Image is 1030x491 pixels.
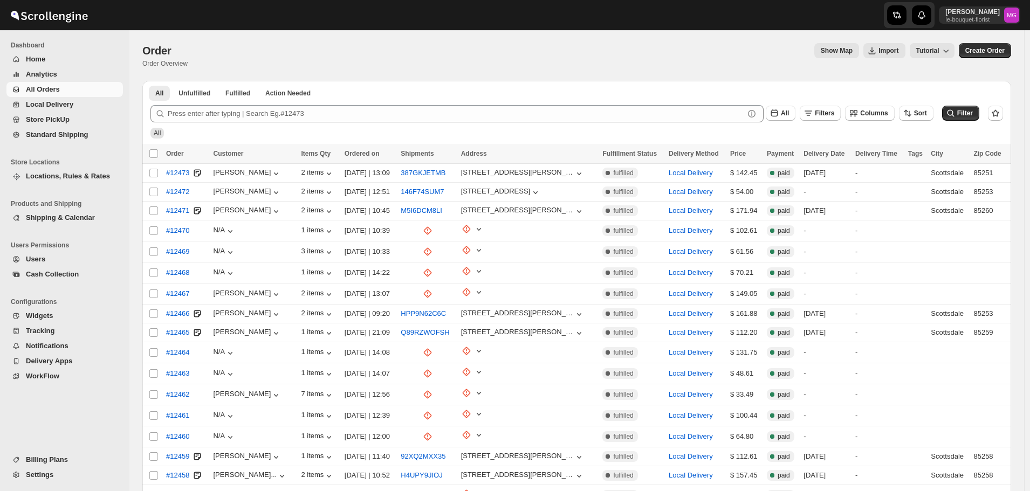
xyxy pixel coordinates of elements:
div: $ 33.49 [730,389,760,400]
div: $ 54.00 [730,186,760,197]
span: Fulfilled [225,89,250,98]
span: Settings [26,471,53,479]
button: 2 items [301,309,334,320]
div: [PERSON_NAME] [213,168,281,179]
span: Delivery Time [855,150,897,157]
div: Scottsdale [931,186,967,197]
button: Widgets [6,308,123,323]
button: HPP9N62C6C [401,309,446,317]
div: [DATE] | 14:22 [345,267,395,278]
button: Local Delivery [669,268,713,276]
span: Shipping & Calendar [26,213,95,222]
button: #12471 [160,202,196,219]
span: Tutorial [916,47,939,54]
div: $ 171.94 [730,205,760,216]
button: 1 items [301,411,334,421]
span: fulfilled [613,247,633,256]
button: #12470 [160,222,196,239]
span: fulfilled [613,348,633,357]
div: 85251 [973,168,1005,178]
button: Local Delivery [669,226,713,234]
button: Local Delivery [669,289,713,298]
span: Address [461,150,487,157]
button: 1 items [301,348,334,358]
div: [DATE] | 13:09 [345,168,395,178]
button: Sort [899,106,933,121]
span: Order [166,150,184,157]
button: Map action label [814,43,859,58]
span: Zip Code [973,150,1001,157]
span: Store PickUp [26,115,70,123]
span: Payment [767,150,794,157]
div: $ 102.61 [730,225,760,236]
span: Sort [914,109,927,117]
button: 1 items [301,369,334,379]
span: fulfilled [613,268,633,277]
span: Melody Gluth [1004,8,1019,23]
div: 2 items [301,187,334,198]
div: N/A [213,247,236,258]
div: 1 items [301,432,334,442]
button: 1 items [301,226,334,237]
button: Home [6,52,123,67]
button: Filter [942,106,979,121]
div: 2 items [301,206,334,217]
div: Scottsdale [931,327,967,338]
button: Local Delivery [669,169,713,177]
span: paid [778,348,790,357]
span: Store Locations [11,158,124,167]
div: [STREET_ADDRESS] [461,187,531,195]
button: Filters [800,106,841,121]
div: [DATE] | 09:20 [345,308,395,319]
div: 2 items [301,471,334,481]
span: #12467 [166,288,189,299]
div: [STREET_ADDRESS][PERSON_NAME] [461,206,574,214]
div: 85253 [973,308,1005,319]
button: N/A [213,348,236,358]
button: ActionNeeded [259,86,317,101]
div: [DATE] [804,168,849,178]
button: [STREET_ADDRESS][PERSON_NAME] [461,452,585,462]
button: Local Delivery [669,348,713,356]
div: - [804,347,849,358]
button: [STREET_ADDRESS][PERSON_NAME] [461,471,585,481]
button: 1 items [301,328,334,338]
div: - [855,168,902,178]
span: Locations, Rules & Rates [26,172,110,180]
span: All [154,129,161,137]
span: Products and Shipping [11,199,124,208]
span: Filter [957,109,973,117]
button: All [766,106,795,121]
span: fulfilled [613,328,633,337]
button: Local Delivery [669,369,713,377]
img: ScrollEngine [9,2,90,29]
div: 2 items [301,168,334,179]
div: [DATE] | 21:09 [345,327,395,338]
div: - [804,225,849,236]
div: [STREET_ADDRESS][PERSON_NAME] [461,452,574,460]
button: [PERSON_NAME] [213,309,281,320]
button: 387GKJETMB [401,169,445,177]
button: Local Delivery [669,188,713,196]
button: 1 items [301,268,334,279]
span: Users [26,255,45,263]
div: [PERSON_NAME]... [213,471,277,479]
div: $ 149.05 [730,288,760,299]
div: $ 131.75 [730,347,760,358]
div: - [855,308,902,319]
span: #12463 [166,368,189,379]
button: H4UPY9JIOJ [401,471,442,479]
div: 7 items [301,390,334,400]
button: [PERSON_NAME] [213,187,281,198]
button: Settings [6,467,123,482]
span: Fulfillment Status [602,150,657,157]
span: paid [778,289,790,298]
div: [STREET_ADDRESS][PERSON_NAME] [461,309,574,317]
span: Delivery Apps [26,357,72,365]
span: Order [142,45,171,57]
